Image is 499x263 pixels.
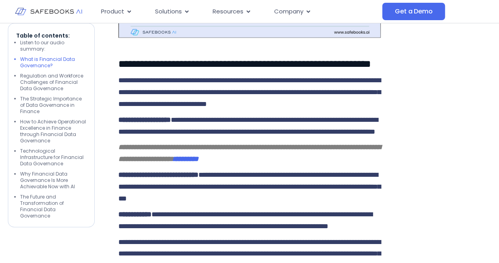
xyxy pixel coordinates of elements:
[20,56,86,69] li: What is Financial Data Governance?
[95,4,382,19] div: Menu Toggle
[213,7,243,16] span: Resources
[20,40,86,52] li: Listen to our audio summary:
[95,4,382,19] nav: Menu
[20,96,86,115] li: The Strategic Importance of Data Governance in Finance
[101,7,124,16] span: Product
[395,8,432,15] span: Get a Demo
[155,7,182,16] span: Solutions
[20,148,86,167] li: Technological Infrastructure for Financial Data Governance
[274,7,303,16] span: Company
[16,32,86,40] p: Table of contents:
[20,171,86,190] li: Why Financial Data Governance Is More Achievable Now with AI
[20,194,86,219] li: The Future and Transformation of Financial Data Governance
[20,73,86,92] li: Regulation and Workforce Challenges of Financial Data Governance
[20,119,86,144] li: How to Achieve Operational Excellence in Finance through Financial Data Governance
[382,3,445,20] a: Get a Demo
